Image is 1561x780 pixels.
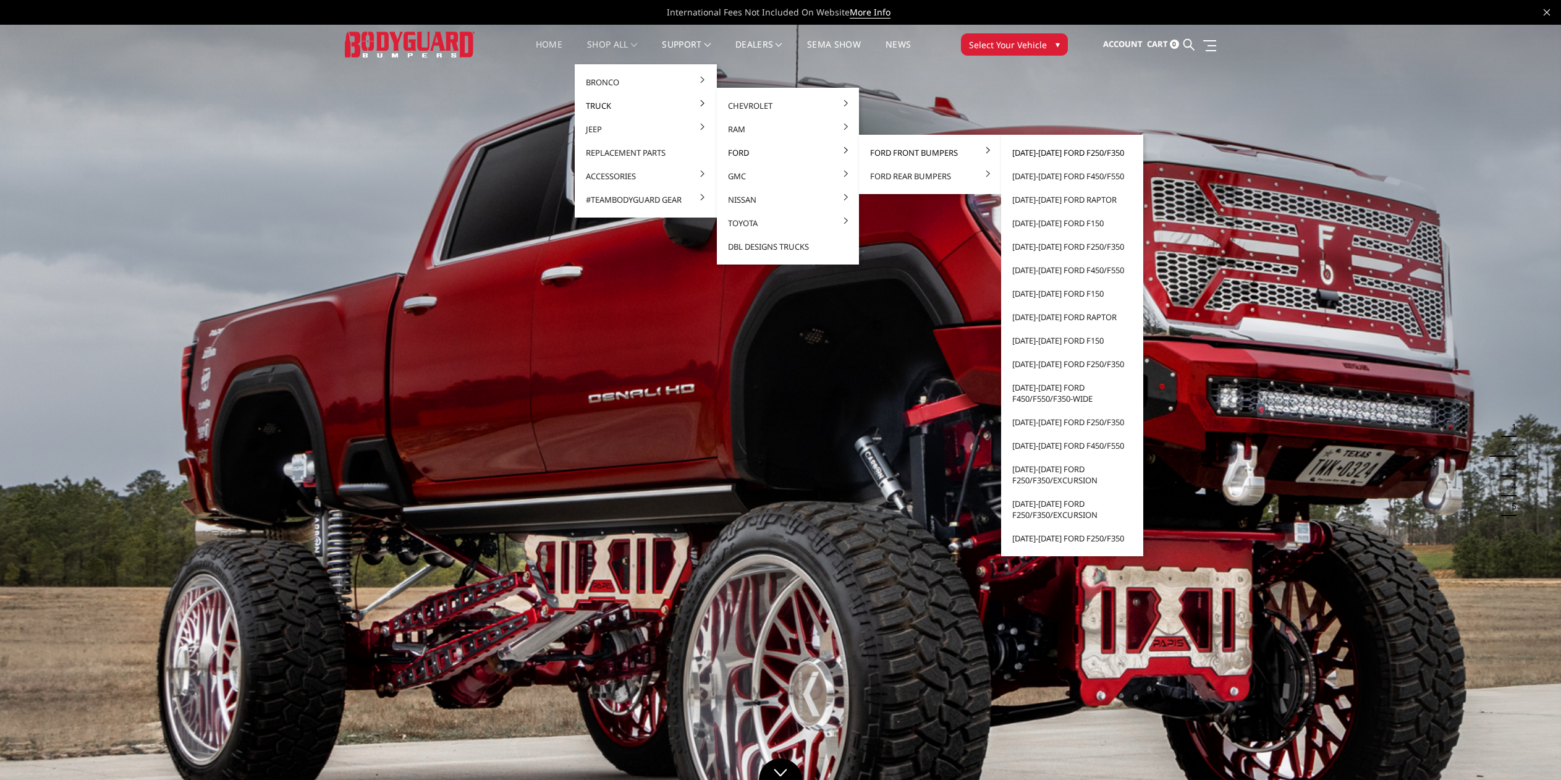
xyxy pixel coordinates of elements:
[580,164,712,188] a: Accessories
[1499,721,1561,780] iframe: Chat Widget
[722,94,854,117] a: Chevrolet
[1006,282,1138,305] a: [DATE]-[DATE] Ford F150
[1006,527,1138,550] a: [DATE]-[DATE] Ford F250/F350
[1006,305,1138,329] a: [DATE]-[DATE] Ford Raptor
[759,758,802,780] a: Click to Down
[1006,457,1138,492] a: [DATE]-[DATE] Ford F250/F350/Excursion
[1006,141,1138,164] a: [DATE]-[DATE] Ford F250/F350
[1504,477,1517,496] button: 4 of 5
[1006,434,1138,457] a: [DATE]-[DATE] Ford F450/F550
[722,188,854,211] a: Nissan
[580,141,712,164] a: Replacement Parts
[886,40,911,64] a: News
[587,40,637,64] a: shop all
[722,164,854,188] a: GMC
[345,32,475,57] img: BODYGUARD BUMPERS
[662,40,711,64] a: Support
[1006,376,1138,410] a: [DATE]-[DATE] Ford F450/F550/F350-wide
[722,117,854,141] a: Ram
[1006,492,1138,527] a: [DATE]-[DATE] Ford F250/F350/Excursion
[580,188,712,211] a: #TeamBodyguard Gear
[1055,38,1060,51] span: ▾
[864,164,996,188] a: Ford Rear Bumpers
[1006,410,1138,434] a: [DATE]-[DATE] Ford F250/F350
[1504,457,1517,477] button: 3 of 5
[1006,352,1138,376] a: [DATE]-[DATE] Ford F250/F350
[1147,38,1168,49] span: Cart
[1103,28,1143,61] a: Account
[969,38,1047,51] span: Select Your Vehicle
[722,235,854,258] a: DBL Designs Trucks
[536,40,562,64] a: Home
[807,40,861,64] a: SEMA Show
[1147,28,1179,61] a: Cart 0
[961,33,1068,56] button: Select Your Vehicle
[1504,496,1517,516] button: 5 of 5
[1006,164,1138,188] a: [DATE]-[DATE] Ford F450/F550
[1006,235,1138,258] a: [DATE]-[DATE] Ford F250/F350
[580,70,712,94] a: Bronco
[1006,188,1138,211] a: [DATE]-[DATE] Ford Raptor
[722,141,854,164] a: Ford
[864,141,996,164] a: Ford Front Bumpers
[580,94,712,117] a: Truck
[1504,437,1517,457] button: 2 of 5
[580,117,712,141] a: Jeep
[1504,417,1517,437] button: 1 of 5
[1006,258,1138,282] a: [DATE]-[DATE] Ford F450/F550
[850,6,890,19] a: More Info
[1006,329,1138,352] a: [DATE]-[DATE] Ford F150
[735,40,782,64] a: Dealers
[1170,40,1179,49] span: 0
[722,211,854,235] a: Toyota
[1103,38,1143,49] span: Account
[1006,211,1138,235] a: [DATE]-[DATE] Ford F150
